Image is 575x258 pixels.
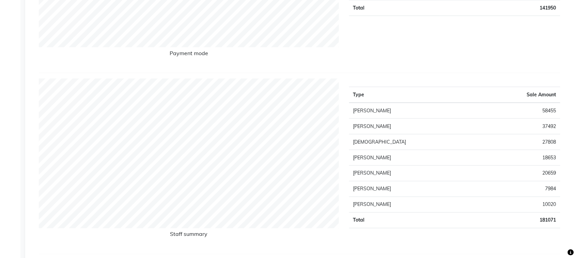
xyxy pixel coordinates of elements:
[349,197,480,212] td: [PERSON_NAME]
[349,87,480,103] th: Type
[349,212,480,228] td: Total
[349,118,480,134] td: [PERSON_NAME]
[480,118,560,134] td: 37492
[480,134,560,150] td: 27808
[349,165,480,181] td: [PERSON_NAME]
[480,165,560,181] td: 20659
[39,231,339,240] h6: Staff summary
[349,134,480,150] td: [DEMOGRAPHIC_DATA]
[349,150,480,165] td: [PERSON_NAME]
[349,181,480,197] td: [PERSON_NAME]
[480,181,560,197] td: 7984
[480,103,560,119] td: 58455
[349,103,480,119] td: [PERSON_NAME]
[39,50,339,59] h6: Payment mode
[480,87,560,103] th: Sale Amount
[480,150,560,165] td: 18653
[480,212,560,228] td: 181071
[480,197,560,212] td: 10020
